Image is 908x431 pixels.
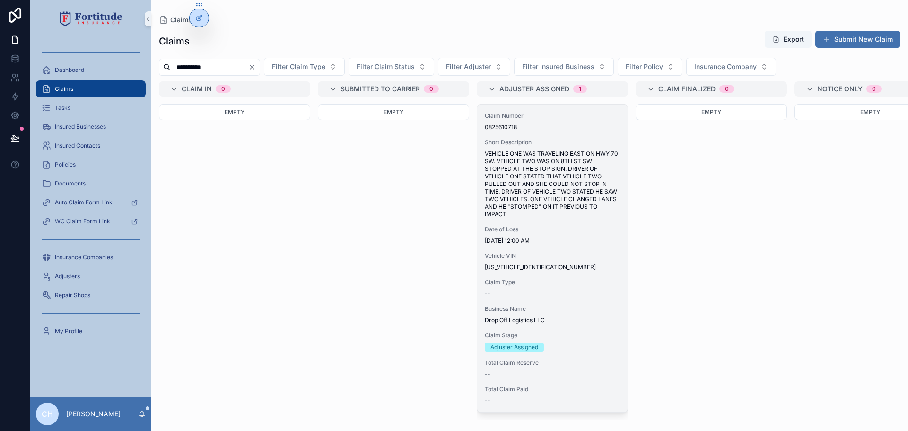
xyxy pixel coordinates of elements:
span: Total Claim Paid [485,386,620,393]
button: Submit New Claim [815,31,900,48]
span: Short Description [485,139,620,146]
a: Adjusters [36,268,146,285]
a: Claim Number0825610718Short DescriptionVEHICLE ONE WAS TRAVELING EAST ON HWY 70 SW. VEHICLE TWO W... [477,104,628,413]
span: 0825610718 [485,123,620,131]
span: Notice Only [817,84,863,94]
div: 0 [872,85,876,93]
a: Tasks [36,99,146,116]
span: Auto Claim Form Link [55,199,113,206]
span: Claim In [182,84,212,94]
a: Claims [36,80,146,97]
span: Filter Insured Business [522,62,594,71]
span: Claims [170,15,192,25]
a: My Profile [36,323,146,340]
div: 1 [579,85,581,93]
span: Vehicle VIN [485,252,620,260]
a: Claims [159,15,192,25]
span: Adjusters [55,273,80,280]
span: Policies [55,161,76,168]
span: Repair Shops [55,291,90,299]
div: 0 [429,85,433,93]
span: Insurance Companies [55,254,113,261]
span: Filter Adjuster [446,62,491,71]
span: Adjuster Assigned [499,84,569,94]
span: Empty [860,108,880,115]
span: Claims [55,85,73,93]
img: App logo [60,11,122,26]
span: Documents [55,180,86,187]
span: Filter Policy [626,62,663,71]
span: Filter Claim Type [272,62,325,71]
span: Date of Loss [485,226,620,233]
span: [DATE] 12:00 AM [485,237,620,245]
button: Select Button [349,58,434,76]
div: 0 [725,85,729,93]
div: scrollable content [30,38,151,352]
a: WC Claim Form Link [36,213,146,230]
span: VEHICLE ONE WAS TRAVELING EAST ON HWY 70 SW. VEHICLE TWO WAS ON 8TH ST SW STOPPED AT THE STOP SIG... [485,150,620,218]
span: Insurance Company [694,62,757,71]
span: -- [485,290,490,298]
div: 0 [221,85,225,93]
button: Export [765,31,812,48]
span: Claim Number [485,112,620,120]
a: Repair Shops [36,287,146,304]
span: CH [42,408,53,420]
span: Claim Type [485,279,620,286]
span: Tasks [55,104,70,112]
button: Select Button [438,58,510,76]
button: Select Button [264,58,345,76]
button: Clear [248,63,260,71]
span: Empty [384,108,403,115]
a: Auto Claim Form Link [36,194,146,211]
a: Documents [36,175,146,192]
span: -- [485,397,490,405]
p: [PERSON_NAME] [66,409,121,419]
span: Total Claim Reserve [485,359,620,367]
button: Select Button [686,58,776,76]
span: Filter Claim Status [357,62,415,71]
span: Insured Businesses [55,123,106,131]
a: Policies [36,156,146,173]
span: Claim Finalized [658,84,716,94]
span: Empty [225,108,244,115]
span: Dashboard [55,66,84,74]
span: Business Name [485,305,620,313]
a: Insured Businesses [36,118,146,135]
span: WC Claim Form Link [55,218,110,225]
button: Select Button [514,58,614,76]
span: Insured Contacts [55,142,100,150]
span: Claim Stage [485,332,620,339]
span: Empty [701,108,721,115]
span: [US_VEHICLE_IDENTIFICATION_NUMBER] [485,264,620,271]
span: Submitted to Carrier [340,84,420,94]
a: Dashboard [36,62,146,79]
a: Insurance Companies [36,249,146,266]
span: Drop Off Logistics LLC [485,317,620,324]
span: My Profile [55,327,82,335]
button: Select Button [618,58,682,76]
h1: Claims [159,35,190,48]
a: Insured Contacts [36,137,146,154]
div: Adjuster Assigned [490,343,538,352]
span: -- [485,370,490,378]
